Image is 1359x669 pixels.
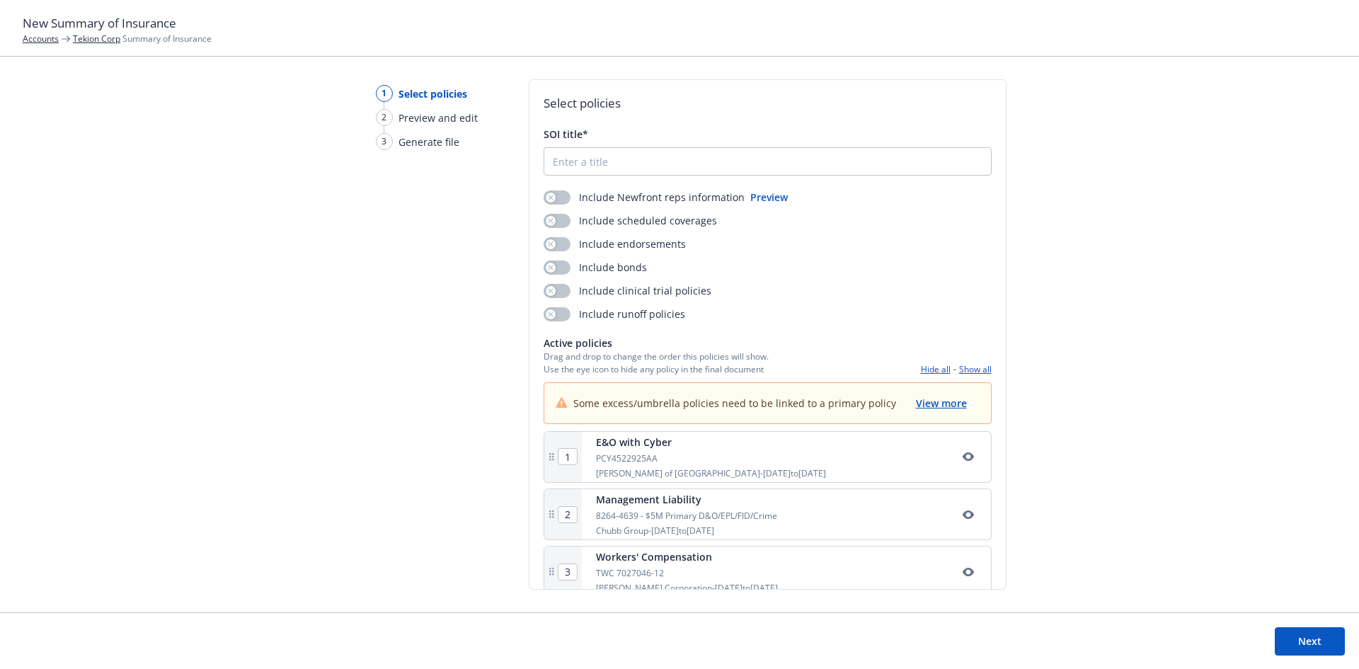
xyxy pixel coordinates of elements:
[596,549,778,564] div: Workers' Compensation
[596,435,826,450] div: E&O with Cyber
[596,510,777,522] div: 8264-4639 - $5M Primary D&O/EPL/FID/Crime
[398,135,459,149] span: Generate file
[73,33,212,45] span: Summary of Insurance
[376,133,393,150] div: 3
[914,394,968,412] button: View more
[544,127,588,141] span: SOI title*
[23,33,59,45] a: Accounts
[544,213,717,228] div: Include scheduled coverages
[1275,627,1345,656] button: Next
[544,431,992,483] div: E&O with CyberPCY4522925AA[PERSON_NAME] of [GEOGRAPHIC_DATA]-[DATE]to[DATE]
[544,236,686,251] div: Include endorsements
[23,14,1336,33] h1: New Summary of Insurance
[544,546,992,597] div: Workers' CompensationTWC 7027046-12[PERSON_NAME] Corporation-[DATE]to[DATE]
[921,363,992,375] div: -
[544,260,647,275] div: Include bonds
[596,525,777,537] div: Chubb Group - [DATE] to [DATE]
[544,336,769,350] span: Active policies
[544,190,745,205] div: Include Newfront reps information
[596,452,826,464] div: PCY4522925AA
[916,396,967,410] span: View more
[750,190,788,205] button: Preview
[596,582,778,594] div: [PERSON_NAME] Corporation - [DATE] to [DATE]
[544,283,711,298] div: Include clinical trial policies
[596,567,778,579] div: TWC 7027046-12
[921,363,951,375] button: Hide all
[573,396,896,411] span: Some excess/umbrella policies need to be linked to a primary policy
[544,94,992,113] h2: Select policies
[398,86,467,101] span: Select policies
[596,492,777,507] div: Management Liability
[376,85,393,102] div: 1
[959,363,992,375] button: Show all
[544,307,685,321] div: Include runoff policies
[376,109,393,126] div: 2
[544,148,991,175] input: Enter a title
[596,467,826,479] div: [PERSON_NAME] of [GEOGRAPHIC_DATA] - [DATE] to [DATE]
[73,33,120,45] a: Tekion Corp
[544,488,992,540] div: Management Liability8264-4639 - $5M Primary D&O/EPL/FID/CrimeChubb Group-[DATE]to[DATE]
[544,350,769,374] span: Drag and drop to change the order this policies will show. Use the eye icon to hide any policy in...
[398,110,478,125] span: Preview and edit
